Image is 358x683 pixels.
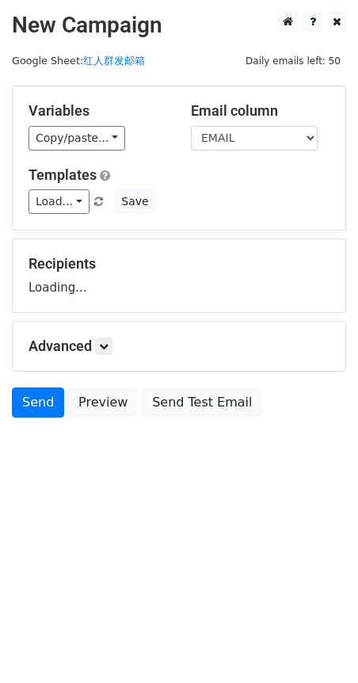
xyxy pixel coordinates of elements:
[29,166,97,183] a: Templates
[29,255,329,273] h5: Recipients
[83,55,145,67] a: 红人群发邮箱
[114,189,155,214] button: Save
[191,102,329,120] h5: Email column
[240,55,346,67] a: Daily emails left: 50
[12,55,145,67] small: Google Sheet:
[240,52,346,70] span: Daily emails left: 50
[29,126,125,151] a: Copy/paste...
[29,102,167,120] h5: Variables
[29,189,89,214] a: Load...
[142,387,262,418] a: Send Test Email
[68,387,138,418] a: Preview
[29,255,329,296] div: Loading...
[12,12,346,39] h2: New Campaign
[29,338,329,355] h5: Advanced
[12,387,64,418] a: Send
